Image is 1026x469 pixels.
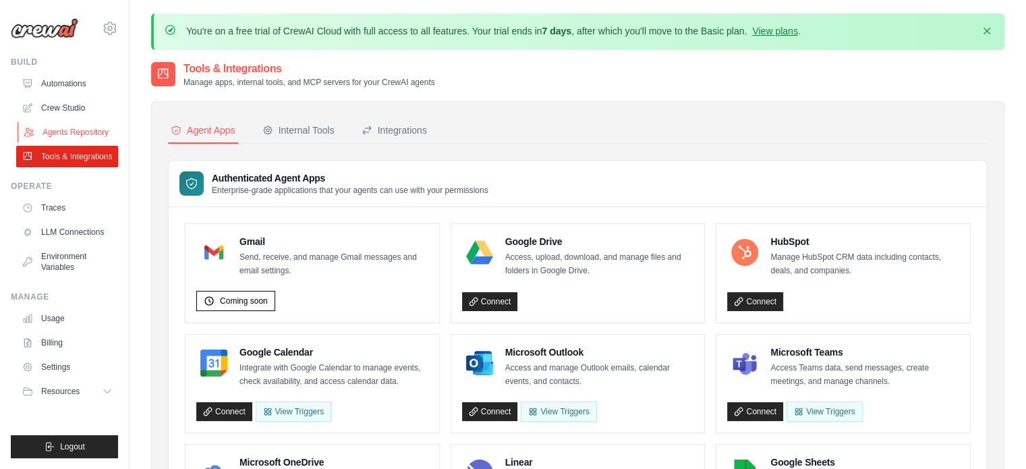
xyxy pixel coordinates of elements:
[752,26,797,36] a: View plans
[770,251,959,277] p: Manage HubSpot CRM data including contacts, deals, and companies.
[466,239,493,266] img: Google Drive Logo
[168,118,238,144] button: Agent Apps
[505,251,694,277] p: Access, upload, download, and manage files and folders in Google Drive.
[727,292,783,311] a: Connect
[260,118,337,144] button: Internal Tools
[505,235,694,248] h4: Google Drive
[239,362,428,388] p: Integrate with Google Calendar to manage events, check availability, and access calendar data.
[727,402,783,421] a: Connect
[466,350,493,377] img: Microsoft Outlook Logo
[16,356,118,378] a: Settings
[505,456,694,469] h4: Linear
[220,296,268,306] span: Coming soon
[542,26,571,36] strong: 7 days
[16,197,118,219] a: Traces
[505,362,694,388] p: Access and manage Outlook emails, calendar events, and contacts.
[239,456,428,469] h4: Microsoft OneDrive
[200,350,227,377] img: Google Calendar Logo
[171,123,235,137] div: Agent Apps
[770,456,959,469] h4: Google Sheets
[16,246,118,278] a: Environment Variables
[18,121,119,143] a: Agents Repository
[362,123,427,137] div: Integrations
[239,346,428,359] h4: Google Calendar
[770,235,959,248] h4: HubSpot
[16,73,118,94] a: Automations
[239,235,428,248] h4: Gmail
[770,346,959,359] h4: Microsoft Teams
[11,57,118,67] div: Build
[770,362,959,388] p: Access Teams data, send messages, create meetings, and manage channels.
[186,24,801,38] p: You're on a free trial of CrewAI Cloud with full access to all features. Your trial ends in , aft...
[462,402,518,421] a: Connect
[521,402,596,422] : View Triggers
[731,350,758,377] img: Microsoft Teams Logo
[16,221,118,243] a: LLM Connections
[41,386,80,397] span: Resources
[200,239,227,266] img: Gmail Logo
[212,185,488,196] p: Enterprise-grade applications that your agents can use with your permissions
[359,118,430,144] button: Integrations
[16,332,118,354] a: Billing
[11,18,78,38] img: Logo
[183,61,435,77] h2: Tools & Integrations
[11,181,118,192] div: Operate
[16,308,118,329] a: Usage
[16,381,118,402] button: Resources
[16,97,118,119] a: Crew Studio
[787,402,862,422] : View Triggers
[256,402,331,422] button: View Triggers
[239,251,428,277] p: Send, receive, and manage Gmail messages and email settings.
[462,292,518,311] a: Connect
[212,171,488,185] h3: Authenticated Agent Apps
[731,239,758,266] img: HubSpot Logo
[11,435,118,458] button: Logout
[262,123,335,137] div: Internal Tools
[60,441,85,452] span: Logout
[196,402,252,421] a: Connect
[16,146,118,167] a: Tools & Integrations
[183,77,435,88] p: Manage apps, internal tools, and MCP servers for your CrewAI agents
[11,292,118,302] div: Manage
[505,346,694,359] h4: Microsoft Outlook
